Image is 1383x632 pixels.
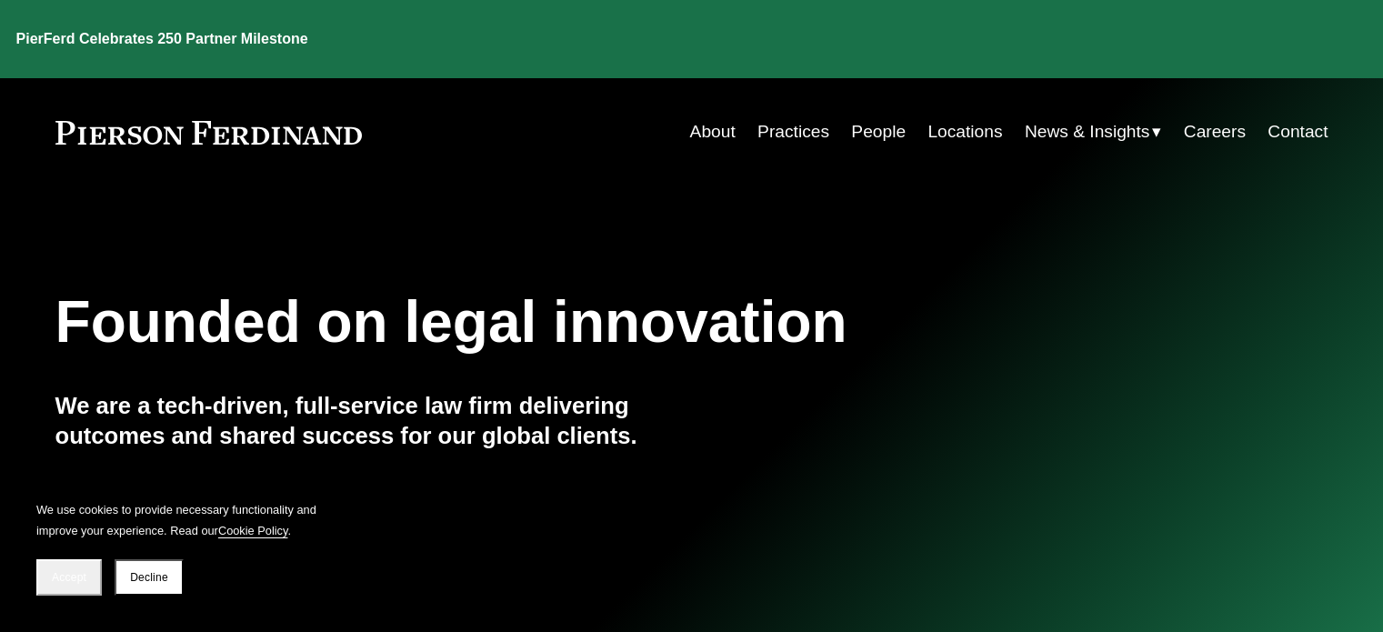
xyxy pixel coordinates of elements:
a: Practices [757,115,829,149]
span: News & Insights [1025,116,1150,148]
section: Cookie banner [18,481,346,615]
strong: PierFerd Celebrates 250 Partner Milestone [16,31,308,46]
a: About [690,115,736,149]
button: Accept [36,559,102,596]
p: We use cookies to provide necessary functionality and improve your experience. Read our . [36,499,327,541]
h1: Founded on legal innovation [55,289,1117,356]
a: folder dropdown [1025,115,1162,149]
a: People [851,115,906,149]
span: Decline [130,571,168,584]
a: Contact [1268,115,1328,149]
button: Decline [115,559,184,596]
a: Cookie Policy [218,524,288,537]
a: Careers [1184,115,1246,149]
h4: We are a tech-driven, full-service law firm delivering outcomes and shared success for our global... [55,391,692,450]
a: Locations [927,115,1002,149]
span: Accept [52,571,86,584]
